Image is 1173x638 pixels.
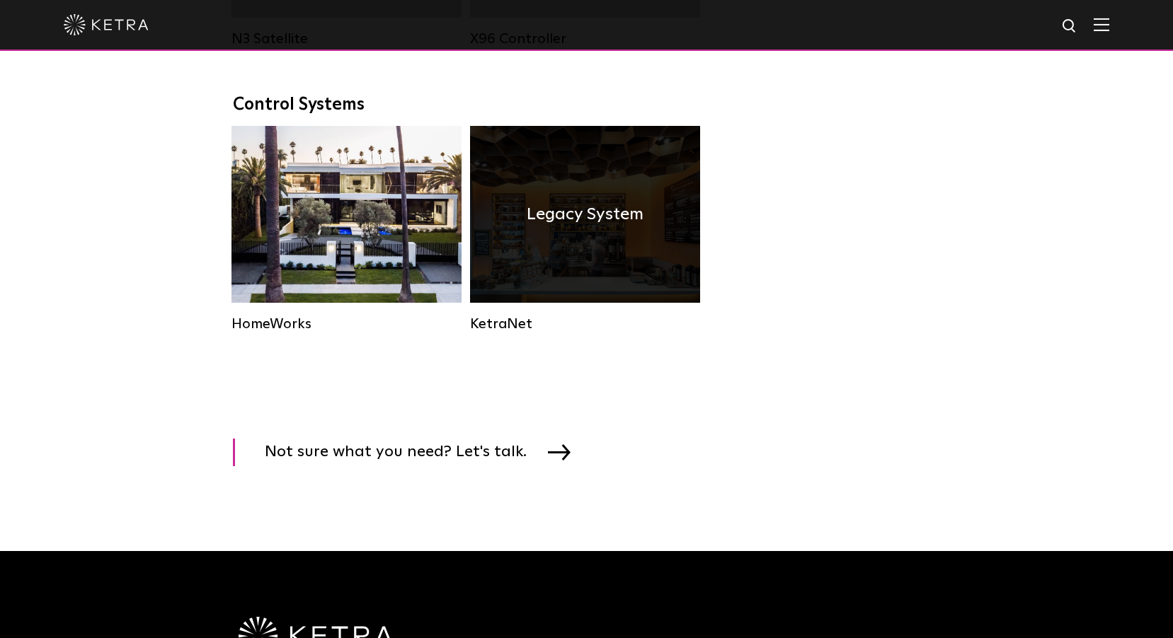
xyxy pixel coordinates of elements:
[527,201,643,228] h4: Legacy System
[231,315,462,332] div: HomeWorks
[231,126,462,332] a: HomeWorks Residential Solution
[548,444,571,460] img: arrow
[470,315,700,332] div: KetraNet
[265,439,548,466] span: Not sure what you need? Let's talk.
[64,14,149,35] img: ketra-logo-2019-white
[1061,18,1079,35] img: search icon
[233,95,941,115] div: Control Systems
[1094,18,1109,31] img: Hamburger%20Nav.svg
[470,126,700,332] a: KetraNet Legacy System
[233,439,588,466] a: Not sure what you need? Let's talk.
